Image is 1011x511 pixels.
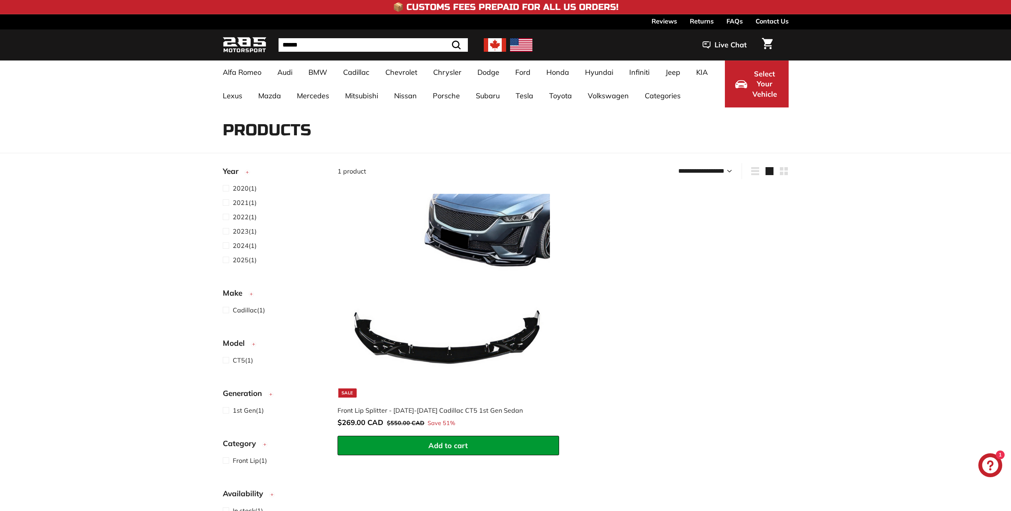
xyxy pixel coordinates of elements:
[751,69,778,99] span: Select Your Vehicle
[393,2,618,12] h4: 📦 Customs Fees Prepaid for All US Orders!
[637,84,689,107] a: Categories
[223,166,244,177] span: Year
[233,242,249,250] span: 2024
[233,212,257,222] span: (1)
[233,406,264,415] span: (1)
[223,163,325,183] button: Year
[223,488,269,499] span: Availability
[338,436,559,456] button: Add to cart
[269,60,300,84] a: Audi
[428,419,455,428] span: Save 51%
[387,419,424,427] span: $550.00 CAD
[223,385,325,405] button: Generation
[233,256,249,264] span: 2025
[279,38,468,52] input: Search
[692,35,757,55] button: Live Chat
[233,255,257,265] span: (1)
[233,227,249,235] span: 2023
[215,60,269,84] a: Alfa Romeo
[346,194,550,397] img: cadillac ct5 2020
[386,84,425,107] a: Nissan
[621,60,658,84] a: Infiniti
[658,60,688,84] a: Jeep
[233,456,267,465] span: (1)
[377,60,425,84] a: Chevrolet
[233,406,256,414] span: 1st Gen
[338,166,563,176] div: 1 product
[652,14,677,28] a: Reviews
[337,84,386,107] a: Mitsubishi
[233,198,257,207] span: (1)
[215,84,250,107] a: Lexus
[289,84,337,107] a: Mercedes
[715,40,747,50] span: Live Chat
[233,226,257,236] span: (1)
[428,441,468,450] span: Add to cart
[223,287,248,299] span: Make
[726,14,743,28] a: FAQs
[468,84,508,107] a: Subaru
[338,185,559,436] a: Sale cadillac ct5 2020 Front Lip Splitter - [DATE]-[DATE] Cadillac CT5 1st Gen Sedan Save 51%
[223,121,789,139] h1: Products
[223,435,325,455] button: Category
[233,355,253,365] span: (1)
[233,356,245,364] span: CT5
[425,60,469,84] a: Chrysler
[976,453,1005,479] inbox-online-store-chat: Shopify online store chat
[538,60,577,84] a: Honda
[233,306,257,314] span: Cadillac
[335,60,377,84] a: Cadillac
[223,438,262,449] span: Category
[577,60,621,84] a: Hyundai
[223,388,268,399] span: Generation
[338,406,551,415] div: Front Lip Splitter - [DATE]-[DATE] Cadillac CT5 1st Gen Sedan
[690,14,714,28] a: Returns
[233,241,257,250] span: (1)
[756,14,789,28] a: Contact Us
[580,84,637,107] a: Volkswagen
[233,456,259,464] span: Front Lip
[233,184,249,192] span: 2020
[338,388,357,398] div: Sale
[223,36,267,55] img: Logo_285_Motorsport_areodynamics_components
[250,84,289,107] a: Mazda
[223,337,251,349] span: Model
[541,84,580,107] a: Toyota
[425,84,468,107] a: Porsche
[688,60,716,84] a: KIA
[508,84,541,107] a: Tesla
[223,486,325,505] button: Availability
[507,60,538,84] a: Ford
[469,60,507,84] a: Dodge
[223,285,325,305] button: Make
[757,31,777,59] a: Cart
[233,199,249,207] span: 2021
[300,60,335,84] a: BMW
[233,183,257,193] span: (1)
[223,335,325,355] button: Model
[233,213,249,221] span: 2022
[725,60,789,107] button: Select Your Vehicle
[233,305,265,315] span: (1)
[338,418,383,427] span: $269.00 CAD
